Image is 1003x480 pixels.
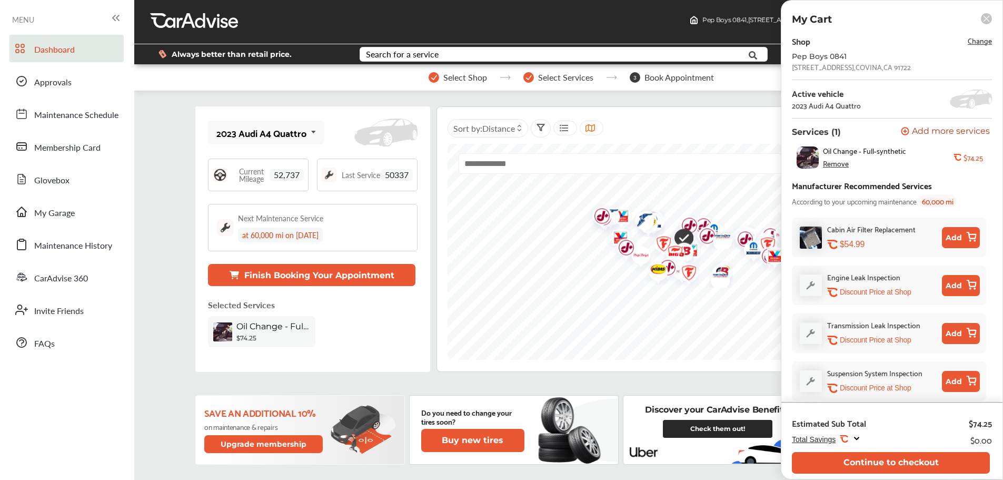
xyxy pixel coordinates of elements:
div: Map marker [697,217,723,247]
span: My Garage [34,207,75,220]
span: CarAdvise 360 [34,272,88,286]
a: Invite Friends [9,296,124,324]
img: uber-logo.8ea76b89.svg [629,444,658,461]
div: Next Maintenance Service [238,213,323,223]
img: logo-mopar.png [736,235,764,265]
p: Save an additional 10% [204,407,325,418]
img: logo-jiffylube.png [772,221,800,254]
span: Oil Change - Full-synthetic [823,146,906,155]
div: Map marker [771,221,798,252]
img: logo-pepboys.png [630,205,658,239]
img: logo-goodyear.png [771,221,799,252]
img: logo-pepboys.png [749,227,777,260]
div: Map marker [636,208,662,238]
div: Map marker [736,235,762,265]
a: Approvals [9,67,124,95]
img: logo-valvoline.png [603,223,631,256]
div: Map marker [667,237,693,267]
button: Finish Booking Your Appointment [208,264,415,286]
img: logo-valvoline.png [757,241,785,275]
span: According to your upcoming maintenance [792,195,917,207]
span: Change [968,34,992,46]
img: placeholder_car.fcab19be.svg [354,119,418,147]
span: Always better than retail price. [172,51,292,58]
div: Map marker [766,221,792,254]
a: Dashboard [9,35,124,62]
a: CarAdvise 360 [9,263,124,291]
button: Add [942,275,980,296]
div: Map marker [728,224,754,258]
div: 2023 Audi A4 Quattro [216,128,306,138]
a: Membership Card [9,133,124,160]
div: Map marker [753,221,779,254]
div: 2023 Audi A4 Quattro [792,101,861,110]
p: My Cart [792,13,832,25]
span: Last Service [342,171,380,179]
div: $0.00 [970,433,992,447]
span: 50337 [381,169,413,181]
div: Search for a service [366,50,439,58]
img: logo-goodyear.png [750,229,778,260]
span: Select Shop [443,73,487,82]
p: Discount Price at Shop [840,287,911,297]
a: FAQs [9,329,124,356]
b: $74.25 [236,334,256,342]
span: Oil Change - Full-synthetic [236,321,310,331]
div: Map marker [757,241,783,275]
button: Add [942,227,980,248]
span: Current Mileage [233,168,270,182]
a: Buy new tires [421,429,527,452]
div: Map marker [658,239,684,272]
div: Transmission Leak Inspection [827,319,920,331]
a: Maintenance Schedule [9,100,124,128]
div: Map marker [666,238,692,267]
div: Map marker [623,241,650,274]
a: Glovebox [9,165,124,193]
div: Map marker [703,266,729,288]
img: maintenance_logo [217,219,234,236]
div: Map marker [604,201,630,234]
a: Add more services [901,127,992,137]
div: Map marker [609,233,635,266]
span: Select Services [538,73,593,82]
span: Maintenance Schedule [34,109,118,122]
div: Suspension System Inspection [827,367,922,379]
img: stepper-arrow.e24c07c6.svg [500,75,511,80]
p: Discount Price at Shop [840,335,911,345]
div: Map marker [631,210,657,237]
div: Cabin Air Filter Replacement [827,223,916,235]
img: logo-take5.png [637,204,664,239]
a: My Garage [9,198,124,226]
img: oil-change-thumb.jpg [797,146,819,169]
img: logo-mopar.png [667,237,694,267]
img: uber-vehicle.2721b44f.svg [727,423,811,464]
img: logo-tire-choice.png [705,227,733,249]
img: logo-jiffylube.png [584,201,612,234]
div: Map marker [641,257,667,285]
div: Map marker [650,253,677,286]
img: Midas+Logo_RGB.png [705,258,733,285]
button: Add [942,323,980,344]
div: Map marker [705,227,731,249]
span: Invite Friends [34,305,84,318]
span: 52,737 [270,169,304,181]
span: Sort by : [453,122,515,134]
div: Map marker [664,257,691,290]
img: logo-jiffylube.png [686,211,714,244]
img: logo-bigbrand.png [704,259,732,287]
img: default_wrench_icon.d1a43860.svg [800,322,822,344]
span: FAQs [34,337,55,351]
div: Map marker [750,229,777,260]
div: Map marker [690,221,716,254]
span: 60,000 mi [919,195,957,207]
span: Add more services [912,127,990,137]
img: new-tire.a0c7fe23.svg [537,393,607,467]
button: Upgrade membership [204,435,323,453]
div: Map marker [637,204,663,239]
img: logo-jiffylube.png [609,233,637,266]
p: Discount Price at Shop [840,383,911,393]
img: empty_shop_logo.394c5474.svg [772,209,800,242]
img: logo-valvoline.png [604,201,632,234]
div: Pep Boys 0841 [792,52,960,61]
div: Map marker [727,221,753,252]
